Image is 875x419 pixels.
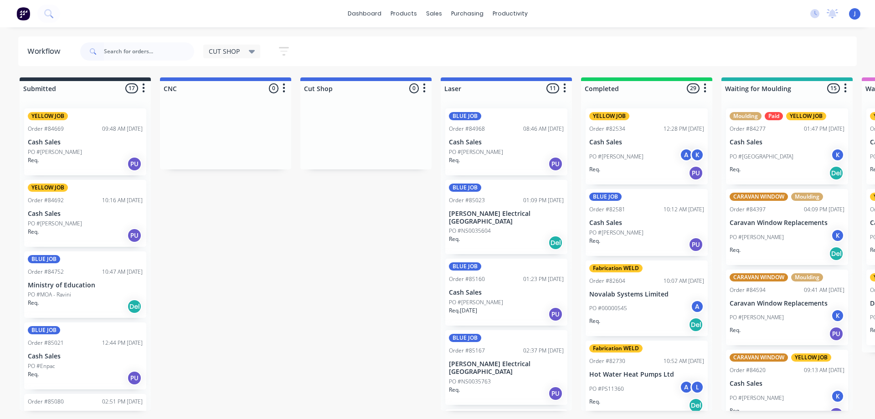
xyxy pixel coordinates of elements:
[28,370,39,378] p: Req.
[28,255,60,263] div: BLUE JOB
[589,219,704,227] p: Cash Sales
[589,344,643,353] div: Fabrication WELD
[449,138,564,146] p: Cash Sales
[28,353,143,360] p: Cash Sales
[730,112,762,120] div: Moulding
[24,108,146,175] div: YELLOW JOBOrder #8466909:48 AM [DATE]Cash SalesPO #[PERSON_NAME]Req.PU
[449,275,485,283] div: Order #85160
[730,407,741,415] p: Req.
[730,233,784,241] p: PO #[PERSON_NAME]
[28,184,68,192] div: YELLOW JOB
[28,268,64,276] div: Order #84752
[831,389,844,403] div: K
[449,334,481,342] div: BLUE JOB
[449,125,485,133] div: Order #84968
[589,112,629,120] div: YELLOW JOB
[791,353,831,362] div: YELLOW JOB
[589,229,643,237] p: PO #[PERSON_NAME]
[449,360,564,376] p: [PERSON_NAME] Electrical [GEOGRAPHIC_DATA]
[28,210,143,218] p: Cash Sales
[804,125,844,133] div: 01:47 PM [DATE]
[730,193,788,201] div: CARAVAN WINDOW
[28,220,82,228] p: PO #[PERSON_NAME]
[127,157,142,171] div: PU
[28,148,82,156] p: PO #[PERSON_NAME]
[16,7,30,20] img: Factory
[24,251,146,318] div: BLUE JOBOrder #8475210:47 AM [DATE]Ministry of EducationPO #MOA - RaviniReq.Del
[586,108,708,184] div: YELLOW JOBOrder #8253412:28 PM [DATE]Cash SalesPO #[PERSON_NAME]AKReq.PU
[449,307,477,315] p: Req. [DATE]
[730,380,844,388] p: Cash Sales
[386,7,422,20] div: products
[730,286,766,294] div: Order #84594
[28,196,64,204] div: Order #84692
[589,317,600,325] p: Req.
[726,270,848,346] div: CARAVAN WINDOWMouldingOrder #8459409:41 AM [DATE]Caravan Window ReplacementsPO #[PERSON_NAME]KReq.PU
[664,357,704,365] div: 10:52 AM [DATE]
[589,291,704,298] p: Novalab Systems Limited
[447,7,488,20] div: purchasing
[28,291,71,299] p: PO #MOA - Ravini
[589,277,625,285] div: Order #82604
[548,307,563,322] div: PU
[589,153,643,161] p: PO #[PERSON_NAME]
[854,10,856,18] span: J
[449,262,481,271] div: BLUE JOB
[804,286,844,294] div: 09:41 AM [DATE]
[679,148,693,162] div: A
[449,298,503,307] p: PO #[PERSON_NAME]
[422,7,447,20] div: sales
[28,299,39,307] p: Req.
[104,42,194,61] input: Search for orders...
[548,157,563,171] div: PU
[209,46,240,56] span: CUT SHOP
[102,398,143,406] div: 02:51 PM [DATE]
[589,125,625,133] div: Order #82534
[791,273,823,281] div: Moulding
[730,300,844,307] p: Caravan Window Replacements
[589,304,627,312] p: PO #00000545
[589,398,600,406] p: Req.
[28,281,143,289] p: Ministry of Education
[786,112,826,120] div: YELLOW JOB
[548,235,563,250] div: Del
[28,326,60,334] div: BLUE JOB
[730,125,766,133] div: Order #84277
[730,326,741,334] p: Req.
[28,125,64,133] div: Order #84669
[589,205,625,214] div: Order #82581
[127,371,142,385] div: PU
[445,180,567,255] div: BLUE JOBOrder #8502301:09 PM [DATE][PERSON_NAME] Electrical [GEOGRAPHIC_DATA]PO #NS0035604Req.Del
[589,165,600,174] p: Req.
[589,371,704,378] p: Hot Water Heat Pumps Ltd
[804,366,844,374] div: 09:13 AM [DATE]
[102,268,143,276] div: 10:47 AM [DATE]
[343,7,386,20] a: dashboard
[791,193,823,201] div: Moulding
[445,330,567,405] div: BLUE JOBOrder #8516702:37 PM [DATE][PERSON_NAME] Electrical [GEOGRAPHIC_DATA]PO #NS0035763Req.PU
[589,264,643,272] div: Fabrication WELD
[28,339,64,347] div: Order #85021
[449,196,485,204] div: Order #85023
[589,385,624,393] p: PO #PS11360
[829,166,844,180] div: Del
[589,138,704,146] p: Cash Sales
[589,357,625,365] div: Order #82730
[445,108,567,175] div: BLUE JOBOrder #8496808:46 AM [DATE]Cash SalesPO #[PERSON_NAME]Req.PU
[664,125,704,133] div: 12:28 PM [DATE]
[449,347,485,355] div: Order #85167
[28,362,55,370] p: PO #Enpac
[28,156,39,164] p: Req.
[690,380,704,394] div: L
[127,299,142,314] div: Del
[726,108,848,184] div: MouldingPaidYELLOW JOBOrder #8427701:47 PM [DATE]Cash SalesPO #[GEOGRAPHIC_DATA]KReq.Del
[586,189,708,256] div: BLUE JOBOrder #8258110:12 AM [DATE]Cash SalesPO #[PERSON_NAME]Req.PU
[449,289,564,296] p: Cash Sales
[730,205,766,214] div: Order #84397
[589,193,622,201] div: BLUE JOB
[690,300,704,313] div: A
[523,275,564,283] div: 01:23 PM [DATE]
[523,125,564,133] div: 08:46 AM [DATE]
[28,112,68,120] div: YELLOW JOB
[831,309,844,322] div: K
